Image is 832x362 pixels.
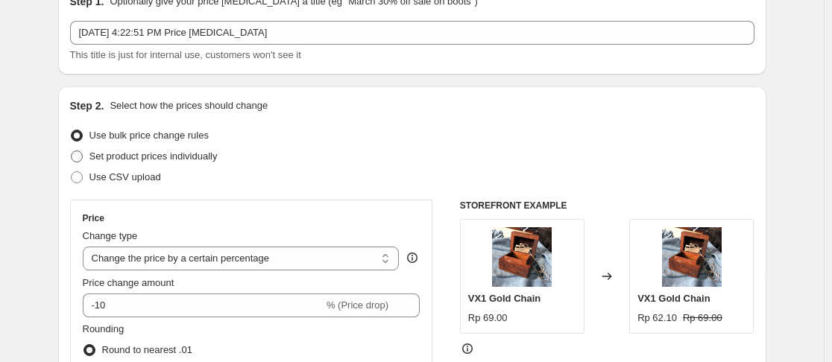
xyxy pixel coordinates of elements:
div: help [405,250,420,265]
span: Rp 69.00 [683,312,722,323]
h6: STOREFRONT EXAMPLE [460,200,754,212]
span: VX1 Gold Chain [637,293,710,304]
span: % (Price drop) [327,299,388,311]
img: 4bf1fef4-8114-49f6-9faf-7f28185871eb_80x.jpg [492,227,552,287]
span: This title is just for internal use, customers won't see it [70,49,301,60]
img: 4bf1fef4-8114-49f6-9faf-7f28185871eb_80x.jpg [662,227,722,287]
span: Rounding [83,323,125,334]
span: Price change amount [83,277,174,288]
input: -15 [83,293,324,317]
h2: Step 2. [70,98,104,113]
p: Select how the prices should change [110,98,268,113]
span: Change type [83,230,138,241]
span: Rp 62.10 [637,312,677,323]
span: Rp 69.00 [468,312,508,323]
span: Use bulk price change rules [89,130,209,141]
span: VX1 Gold Chain [468,293,541,304]
span: Set product prices individually [89,150,218,162]
span: Use CSV upload [89,171,161,182]
input: 30% off holiday sale [70,21,754,45]
h3: Price [83,212,104,224]
span: Round to nearest .01 [102,344,192,355]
